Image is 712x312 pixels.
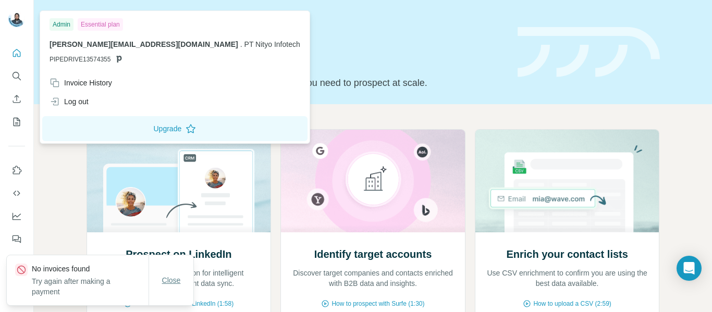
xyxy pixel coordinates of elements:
[50,96,89,107] div: Log out
[32,276,149,297] p: Try again after making a payment
[126,247,231,261] h2: Prospect on LinkedIn
[50,78,112,88] div: Invoice History
[291,268,455,289] p: Discover target companies and contacts enriched with B2B data and insights.
[240,40,242,48] span: .
[314,247,432,261] h2: Identify target accounts
[78,18,123,31] div: Essential plan
[506,247,628,261] h2: Enrich your contact lists
[518,27,660,78] img: banner
[8,184,25,203] button: Use Surfe API
[87,130,272,232] img: Prospect on LinkedIn
[475,130,660,232] img: Enrich your contact lists
[8,67,25,85] button: Search
[162,275,181,285] span: Close
[42,116,308,141] button: Upgrade
[280,130,465,232] img: Identify target accounts
[8,44,25,63] button: Quick start
[8,230,25,248] button: Feedback
[244,40,300,48] span: PT Nityo Infotech
[50,55,111,64] span: PIPEDRIVE13574355
[8,161,25,180] button: Use Surfe on LinkedIn
[8,90,25,108] button: Enrich CSV
[332,299,424,308] span: How to prospect with Surfe (1:30)
[50,40,238,48] span: [PERSON_NAME][EMAIL_ADDRESS][DOMAIN_NAME]
[8,10,25,27] img: Avatar
[8,113,25,131] button: My lists
[486,268,649,289] p: Use CSV enrichment to confirm you are using the best data available.
[8,207,25,226] button: Dashboard
[50,18,73,31] div: Admin
[32,264,149,274] p: No invoices found
[677,256,702,281] div: Open Intercom Messenger
[533,299,611,308] span: How to upload a CSV (2:59)
[155,271,188,290] button: Close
